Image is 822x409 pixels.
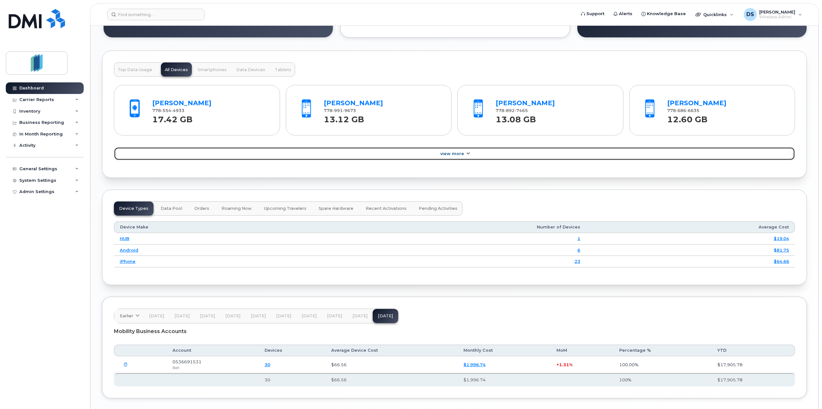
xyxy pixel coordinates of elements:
a: [PERSON_NAME] [152,99,211,107]
button: Top Data Usage [114,62,156,77]
strong: 13.08 GB [496,111,536,124]
a: View More [114,147,795,161]
span: 778 [667,108,699,113]
th: Average Device Cost [325,345,458,356]
span: Pending Activities [419,206,457,211]
span: 892 [504,108,515,113]
a: $81.75 [774,247,789,253]
span: DS [746,11,754,18]
span: 7465 [515,108,528,113]
a: Knowledge Base [637,7,690,20]
span: [DATE] [352,313,368,319]
span: Bell [173,365,179,370]
button: Smartphones [194,62,230,77]
span: 991 [332,108,343,113]
div: Dave Shaw [739,8,807,21]
td: $66.56 [325,356,458,373]
span: Roaming Now [221,206,252,211]
th: $66.56 [325,373,458,386]
span: [DATE] [251,313,266,319]
span: [DATE] [276,313,291,319]
th: MoM [551,345,613,356]
a: [PERSON_NAME] [667,99,726,107]
span: 9673 [343,108,356,113]
a: 30 [265,362,270,367]
button: Data Devices [232,62,269,77]
span: 778 [496,108,528,113]
span: Quicklinks [703,12,727,17]
span: Top Data Usage [118,67,152,72]
span: [DATE] [302,313,317,319]
th: Devices [259,345,325,356]
a: $1,996.74 [463,362,486,367]
strong: 12.60 GB [667,111,707,124]
span: 554 [161,108,171,113]
button: Tablets [271,62,295,77]
span: Recent Activations [366,206,406,211]
strong: 17.42 GB [152,111,192,124]
strong: 13.12 GB [324,111,364,124]
span: [DATE] [225,313,240,319]
span: Tablets [275,67,291,72]
th: Device Make [114,221,313,233]
input: Find something... [107,9,205,20]
span: Spare Hardware [319,206,353,211]
th: 100% [613,373,712,386]
th: Monthly Cost [458,345,551,356]
th: Average Cost [586,221,795,233]
span: 4933 [171,108,184,113]
a: Earlier [114,309,144,323]
span: + [556,362,559,367]
span: 778 [152,108,184,113]
span: 0536691531 [173,359,201,364]
span: Upcoming Travelers [264,206,306,211]
span: Data Pool [161,206,182,211]
a: 6 [577,247,580,253]
a: [PERSON_NAME] [496,99,555,107]
span: Knowledge Base [647,11,686,17]
span: Wireless Admin [759,14,795,20]
th: $17,905.78 [712,373,795,386]
th: $1,996.74 [458,373,551,386]
span: Alerts [619,11,632,17]
span: 6635 [686,108,699,113]
a: [PERSON_NAME] [324,99,383,107]
a: $19.04 [774,236,789,241]
td: 100.00% [613,356,712,373]
a: 23 [574,259,580,264]
span: View More [440,151,464,156]
span: [DATE] [200,313,215,319]
th: Account [167,345,259,356]
a: $64.66 [774,259,789,264]
span: Orders [194,206,209,211]
span: 778 [324,108,356,113]
th: Percentage % [613,345,712,356]
div: Mobility Business Accounts [114,323,795,339]
span: Earlier [120,313,133,319]
span: Support [586,11,604,17]
span: [DATE] [174,313,190,319]
th: YTD [712,345,795,356]
th: Number of Devices [313,221,586,233]
a: Alerts [609,7,637,20]
a: Android [120,247,138,253]
span: 686 [676,108,686,113]
th: 30 [259,373,325,386]
a: HUB [120,236,129,241]
span: 1.31% [559,362,573,367]
span: Smartphones [198,67,227,72]
td: $17,905.78 [712,356,795,373]
a: Support [576,7,609,20]
span: [PERSON_NAME] [759,9,795,14]
a: iPhone [120,259,135,264]
span: [DATE] [327,313,342,319]
span: Data Devices [236,67,265,72]
a: 1 [577,236,580,241]
div: Quicklinks [691,8,738,21]
span: [DATE] [149,313,164,319]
